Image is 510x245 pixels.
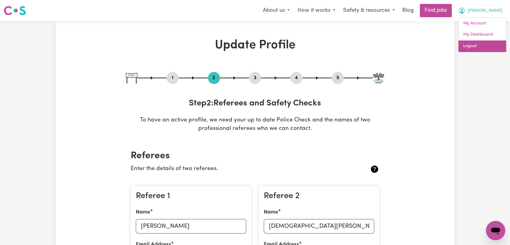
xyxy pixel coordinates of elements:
h3: Referee 2 [264,191,374,201]
a: My Account [458,18,506,29]
button: Safety & resources [339,4,399,17]
h3: Referee 1 [136,191,246,201]
button: How it works [294,4,339,17]
a: Logout [458,40,506,52]
button: Go to step 3 [249,74,261,82]
label: Name [264,208,278,216]
button: My Account [454,4,506,17]
h1: Update Profile [126,38,384,53]
button: Go to step 5 [332,74,344,82]
p: To have an active profile, we need your up to date Police Check and the names of two professional... [126,116,384,134]
h2: Referees [131,150,379,162]
iframe: Button to launch messaging window [486,221,505,240]
a: My Dashboard [458,29,506,40]
a: Blog [399,4,417,17]
a: Find jobs [420,4,452,17]
img: Careseekers logo [4,5,26,16]
a: Careseekers logo [4,4,26,18]
span: [PERSON_NAME] [468,8,502,14]
button: Go to step 1 [167,74,179,82]
button: About us [259,4,294,17]
div: My Account [458,18,506,52]
p: Enter the details of two referees. [131,165,338,173]
button: Go to step 4 [290,74,302,82]
button: Go to step 2 [208,74,220,82]
h3: Step 2 : Referees and Safety Checks [126,98,384,109]
label: Name [136,208,150,216]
